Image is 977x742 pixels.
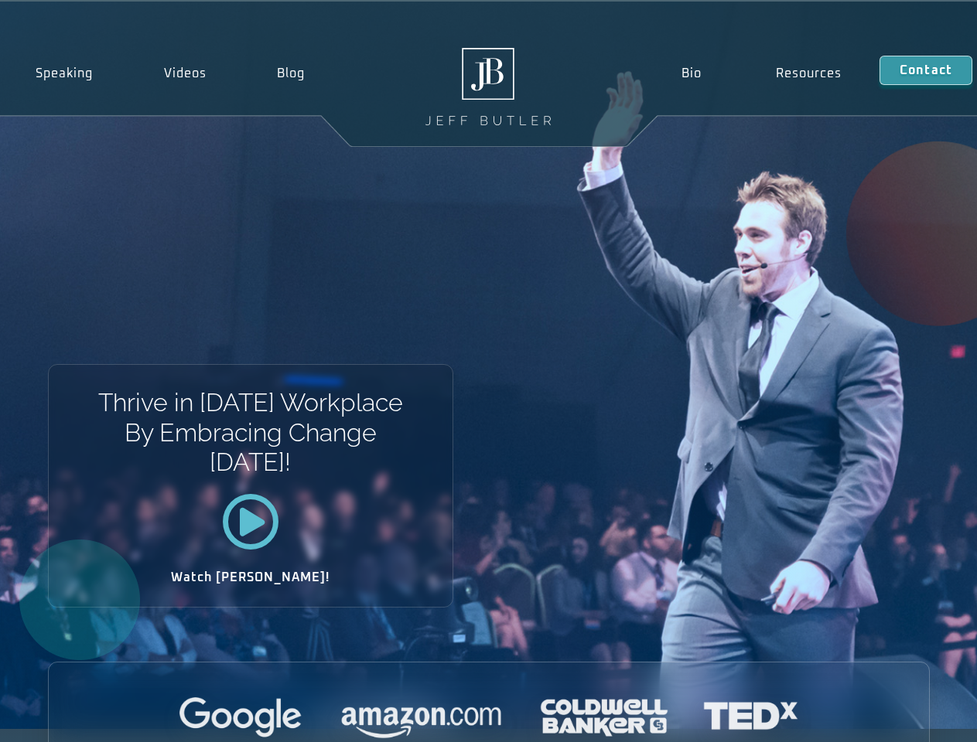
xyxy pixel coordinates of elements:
span: Contact [900,64,952,77]
a: Videos [128,56,242,91]
nav: Menu [644,56,879,91]
a: Resources [739,56,880,91]
a: Blog [241,56,340,91]
h2: Watch [PERSON_NAME]! [103,571,398,584]
a: Bio [644,56,739,91]
h1: Thrive in [DATE] Workplace By Embracing Change [DATE]! [97,388,404,477]
a: Contact [880,56,972,85]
